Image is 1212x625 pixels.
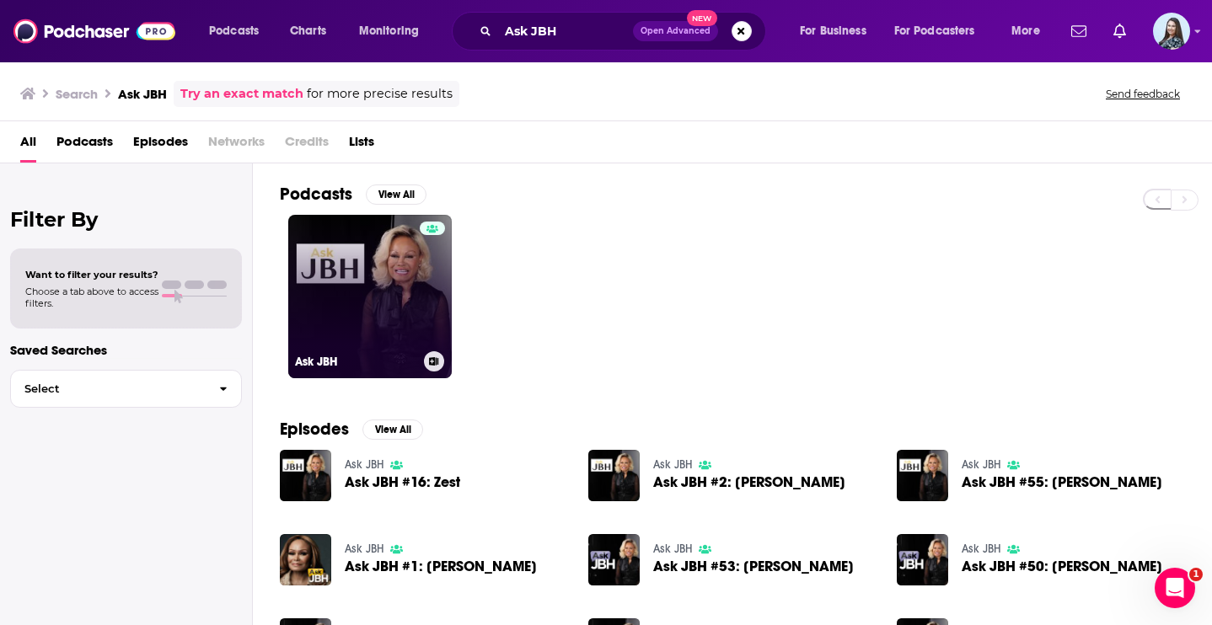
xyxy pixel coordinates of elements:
span: Open Advanced [641,27,711,35]
a: Ask JBH [962,542,1000,556]
span: Monitoring [359,19,419,43]
span: Logged in as brookefortierpr [1153,13,1190,50]
a: PodcastsView All [280,184,426,205]
span: 1 [1189,568,1203,581]
button: Open AdvancedNew [633,21,718,41]
a: Ask JBH [345,457,383,472]
span: Ask JBH #50: [PERSON_NAME] [962,559,1162,574]
h2: Podcasts [280,184,352,205]
a: Ask JBH #2: Kristie Pittman [653,475,845,489]
img: Ask JBH #2: Kristie Pittman [588,450,640,501]
a: Ask JBH [653,457,692,472]
button: open menu [347,18,441,45]
a: Ask JBH #1: Sharice Mercer [345,559,537,574]
a: Ask JBH #53: Wendy Fitzwilliam [653,559,854,574]
h3: Ask JBH [118,86,167,102]
img: Ask JBH #55: Angelina Darrisaw [897,450,948,501]
h3: Search [56,86,98,102]
a: Try an exact match [180,84,303,104]
span: Want to filter your results? [25,269,158,280]
a: Episodes [133,128,188,163]
button: open menu [883,18,1000,45]
a: EpisodesView All [280,419,423,440]
span: Select [11,383,206,394]
img: Ask JBH #50: Shaun Robinson [897,534,948,585]
h2: Episodes [280,419,349,440]
a: Lists [349,128,374,163]
a: Show notifications dropdown [1065,17,1093,45]
span: Ask JBH #1: [PERSON_NAME] [345,559,537,574]
button: open menu [1000,18,1061,45]
button: View All [362,419,423,440]
img: Podchaser - Follow, Share and Rate Podcasts [13,15,175,47]
span: For Podcasters [894,19,975,43]
a: Ask JBH #16: Zest [345,475,460,489]
span: More [1011,19,1040,43]
input: Search podcasts, credits, & more... [498,18,633,45]
span: New [687,10,717,26]
img: Ask JBH #53: Wendy Fitzwilliam [588,534,640,585]
a: Show notifications dropdown [1107,17,1133,45]
span: For Business [800,19,866,43]
a: Ask JBH [653,542,692,556]
a: Ask JBH #55: Angelina Darrisaw [962,475,1162,489]
button: Select [10,370,242,408]
a: Podcasts [56,128,113,163]
button: open menu [788,18,888,45]
span: for more precise results [307,84,453,104]
img: Ask JBH #1: Sharice Mercer [280,534,331,585]
iframe: Intercom live chat [1155,568,1195,608]
h2: Filter By [10,207,242,232]
a: Ask JBH [345,542,383,556]
button: Show profile menu [1153,13,1190,50]
span: Credits [285,128,329,163]
h3: Ask JBH [295,355,417,369]
button: open menu [197,18,281,45]
button: View All [366,184,426,205]
p: Saved Searches [10,342,242,358]
a: All [20,128,36,163]
button: Send feedback [1101,87,1185,101]
img: Ask JBH #16: Zest [280,450,331,501]
div: Search podcasts, credits, & more... [468,12,782,51]
a: Charts [279,18,336,45]
a: Ask JBH [962,457,1000,472]
span: Charts [290,19,326,43]
img: User Profile [1153,13,1190,50]
a: Ask JBH [288,215,452,378]
span: Networks [208,128,265,163]
span: Ask JBH #2: [PERSON_NAME] [653,475,845,489]
span: Choose a tab above to access filters. [25,286,158,309]
span: Podcasts [209,19,259,43]
a: Ask JBH #50: Shaun Robinson [962,559,1162,574]
span: Ask JBH #53: [PERSON_NAME] [653,559,854,574]
span: Ask JBH #55: [PERSON_NAME] [962,475,1162,489]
